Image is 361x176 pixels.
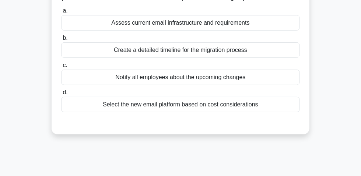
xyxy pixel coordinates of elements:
[61,42,300,58] div: Create a detailed timeline for the migration process
[61,70,300,85] div: Notify all employees about the upcoming changes
[61,97,300,112] div: Select the new email platform based on cost considerations
[63,62,67,68] span: c.
[61,15,300,31] div: Assess current email infrastructure and requirements
[63,89,67,95] span: d.
[63,35,67,41] span: b.
[63,7,67,14] span: a.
